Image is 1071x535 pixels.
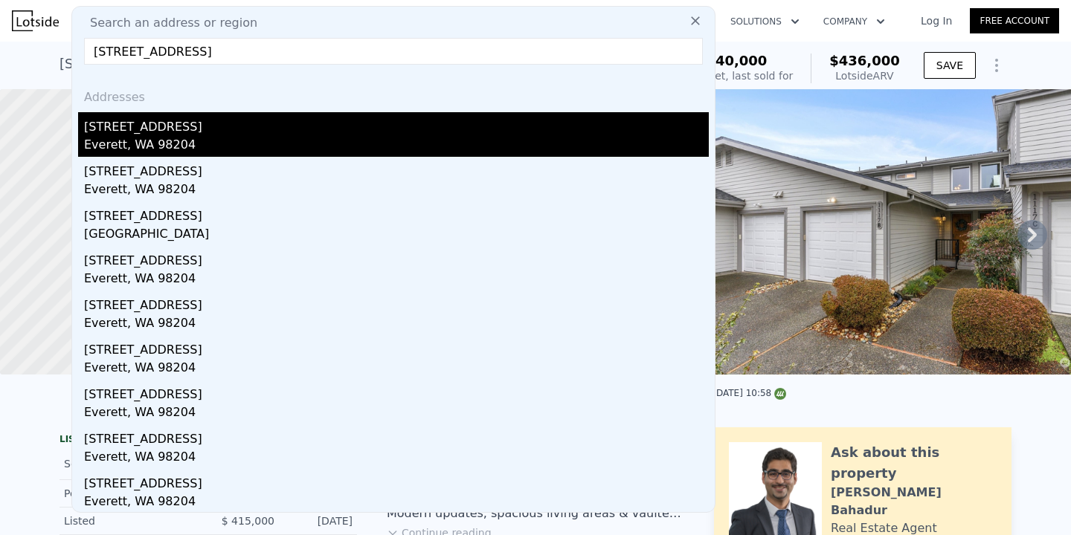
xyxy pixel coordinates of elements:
div: Everett, WA 98204 [84,270,709,291]
div: [PERSON_NAME] Bahadur [831,484,997,519]
div: Ask about this property [831,442,997,484]
div: LISTING & SALE HISTORY [59,433,357,448]
div: [GEOGRAPHIC_DATA] [84,225,709,246]
div: [STREET_ADDRESS] [84,157,709,181]
img: NWMLS Logo [774,388,786,400]
a: Free Account [970,8,1059,33]
div: Everett, WA 98204 [84,359,709,380]
div: Pending [64,486,196,501]
div: Everett, WA 98204 [84,403,709,424]
div: Everett, WA 98204 [84,181,709,201]
div: Sold [64,454,196,473]
div: [STREET_ADDRESS] [84,112,709,136]
button: Show Options [982,51,1011,80]
img: Lotside [12,10,59,31]
button: Solutions [718,8,811,35]
input: Enter an address, city, region, neighborhood or zip code [84,38,703,65]
div: Everett, WA 98204 [84,136,709,157]
span: $440,000 [697,53,768,68]
div: Everett, WA 98204 [84,314,709,335]
div: Lotside ARV [829,68,900,83]
span: Search an address or region [78,14,257,32]
div: [STREET_ADDRESS] [84,469,709,493]
a: Log In [903,13,970,28]
div: Everett, WA 98204 [84,493,709,513]
button: SAVE [924,52,976,79]
div: Off Market, last sold for [671,68,793,83]
div: [STREET_ADDRESS] [84,201,709,225]
span: $ 415,000 [222,515,274,527]
div: [STREET_ADDRESS] [84,291,709,314]
div: [STREET_ADDRESS] [84,380,709,403]
div: [DATE] [286,513,353,528]
div: [STREET_ADDRESS] , [GEOGRAPHIC_DATA] , WA 98204 [59,53,419,74]
div: Addresses [78,77,709,112]
div: [STREET_ADDRESS] [84,424,709,448]
button: Company [811,8,897,35]
div: Listed [64,513,196,528]
span: $436,000 [829,53,900,68]
div: [STREET_ADDRESS] [84,335,709,359]
div: [STREET_ADDRESS] [84,246,709,270]
div: Everett, WA 98204 [84,448,709,469]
